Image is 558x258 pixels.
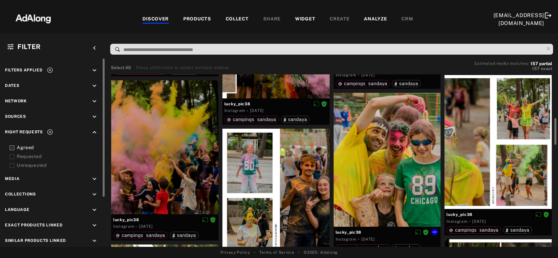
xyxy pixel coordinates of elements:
[183,15,211,23] div: PRODUCTS
[91,67,98,74] i: keyboard_arrow_down
[336,229,439,235] span: lucky_pic38
[338,81,388,86] div: campings_sandaya
[113,217,216,223] span: lucky_pic38
[17,162,100,169] div: Unrequested
[304,249,338,255] span: © 2025 - Adalong
[136,64,229,71] div: Press shift+click to select multiple medias
[358,237,360,242] span: ·
[5,223,63,227] span: Exact Products Linked
[525,226,558,258] div: Widget de chat
[17,153,100,160] div: Requested
[220,249,250,255] a: Privacy Policy
[122,233,165,238] span: campings_sandaya
[413,229,423,236] button: Disable diffusion on this media
[91,113,98,120] i: keyboard_arrow_down
[474,61,529,66] span: Estimated media matches:
[5,207,30,212] span: Language
[423,230,429,234] span: Rights agreed
[358,72,360,78] span: ·
[525,226,558,258] iframe: Chat Widget
[338,245,388,250] div: campings_sandaya
[177,233,196,238] span: sandaya
[91,175,98,183] i: keyboard_arrow_down
[530,61,538,66] span: 157
[227,117,276,122] div: campings_sandaya
[4,8,62,28] img: 63233d7d88ed69de3c212112c67096b6.png
[449,228,498,232] div: campings_sandaya
[247,108,248,114] span: ·
[510,227,529,233] span: sandaya
[446,219,467,224] div: Instagram
[91,237,98,245] i: keyboard_arrow_down
[5,83,19,88] span: Dates
[224,101,328,107] span: lucky_pic38
[254,249,256,255] span: •
[284,117,307,122] div: sandaya
[5,176,20,181] span: Media
[91,129,98,136] i: keyboard_arrow_up
[295,15,315,23] div: WIDGET
[91,98,98,105] i: keyboard_arrow_down
[5,68,43,72] span: Filters applied
[226,15,249,23] div: COLLECT
[17,144,100,151] div: Agreed
[113,223,134,229] div: Instagram
[142,15,169,23] div: DISCOVER
[5,130,43,134] span: Right Requests
[533,211,543,218] button: Disable diffusion on this media
[91,206,98,214] i: keyboard_arrow_down
[361,73,375,77] time: 2025-08-22T12:36:20.000Z
[17,43,41,51] span: Filter
[91,191,98,198] i: keyboard_arrow_down
[5,238,66,243] span: Similar Products Linked
[288,117,307,122] span: sandaya
[5,114,26,119] span: Sources
[530,62,552,65] button: 157partial
[399,81,418,86] span: sandaya
[5,99,27,103] span: Network
[5,192,36,196] span: Collections
[472,219,486,224] time: 2025-08-22T12:36:20.000Z
[250,108,264,113] time: 2025-08-22T12:36:20.000Z
[455,227,498,233] span: campings_sandaya
[263,15,281,23] div: SHARE
[200,216,210,223] button: Disable diffusion on this media
[494,12,545,27] div: [EMAIL_ADDRESS][DOMAIN_NAME]
[532,66,540,71] span: 157
[91,44,98,52] i: keyboard_arrow_left
[361,237,375,242] time: 2025-08-22T12:36:20.000Z
[330,15,349,23] div: CREATE
[91,222,98,229] i: keyboard_arrow_down
[298,249,300,255] span: •
[364,15,387,23] div: ANALYZE
[446,212,550,218] span: lucky_pic38
[321,101,327,106] span: Rights agreed
[111,64,131,71] button: Select All
[116,233,165,238] div: campings_sandaya
[469,219,471,224] span: ·
[259,249,294,255] a: Terms of Service
[506,228,529,232] div: sandaya
[394,245,418,250] div: sandaya
[139,224,153,229] time: 2025-08-22T12:36:20.000Z
[474,65,552,72] button: 157exact
[394,81,418,86] div: sandaya
[543,212,549,217] span: Rights agreed
[224,108,245,114] div: Instagram
[401,15,413,23] div: CRM
[210,217,216,222] span: Rights agreed
[336,236,356,242] div: Instagram
[136,224,137,229] span: ·
[344,81,388,86] span: campings_sandaya
[172,233,196,238] div: sandaya
[91,82,98,90] i: keyboard_arrow_down
[233,117,276,122] span: campings_sandaya
[336,72,356,78] div: Instagram
[311,100,321,107] button: Disable diffusion on this media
